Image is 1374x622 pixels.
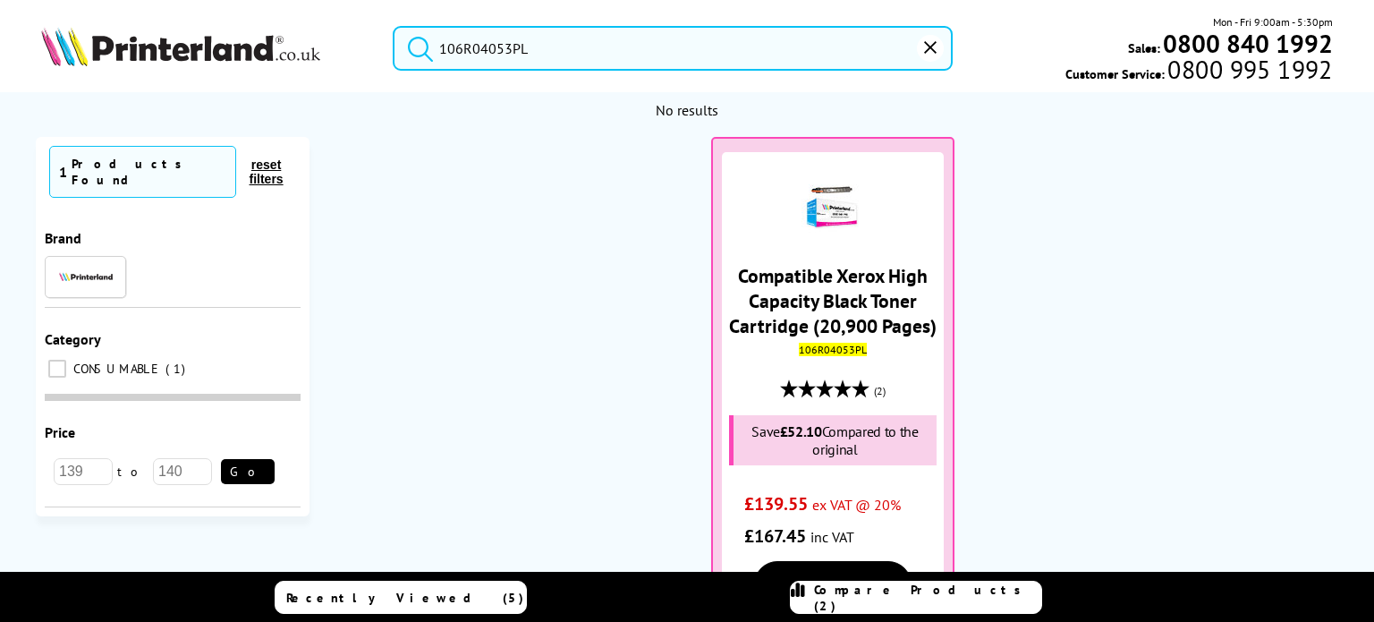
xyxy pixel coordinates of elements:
[236,157,295,187] button: reset filters
[810,528,854,546] span: inc VAT
[58,101,1316,119] div: No results
[780,422,822,440] span: £52.10
[1160,35,1333,52] a: 0800 840 1992
[790,581,1042,614] a: Compare Products (2)
[165,361,190,377] span: 1
[54,458,113,485] input: 139
[48,360,66,378] input: CONSUMABLE 1
[729,263,937,338] a: Compatible Xerox High Capacity Black Toner Cartridge (20,900 Pages)
[801,170,864,233] img: 106R04053PL-small.jpg
[275,581,527,614] a: Recently Viewed (5)
[812,496,901,514] span: ex VAT @ 20%
[59,272,113,281] img: Printerland
[814,582,1041,614] span: Compare Products (2)
[393,26,953,71] input: Search product or brand
[1165,61,1332,78] span: 0800 995 1992
[744,524,806,548] span: £167.45
[286,590,524,606] span: Recently Viewed (5)
[153,458,212,485] input: 140
[41,27,320,66] img: Printerland Logo
[1213,13,1333,30] span: Mon - Fri 9:00am - 5:30pm
[45,423,75,441] span: Price
[799,343,867,356] mark: 106R04053PL
[754,561,912,608] a: View
[45,330,101,348] span: Category
[729,415,936,465] div: Save Compared to the original
[113,464,153,480] span: to
[874,374,886,408] span: (2)
[72,156,226,188] div: Products Found
[1128,39,1160,56] span: Sales:
[1065,61,1332,82] span: Customer Service:
[45,229,81,247] span: Brand
[221,459,275,484] button: Go
[59,163,67,181] span: 1
[1163,27,1333,60] b: 0800 840 1992
[744,492,808,515] span: £139.55
[69,361,164,377] span: CONSUMABLE
[41,27,370,70] a: Printerland Logo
